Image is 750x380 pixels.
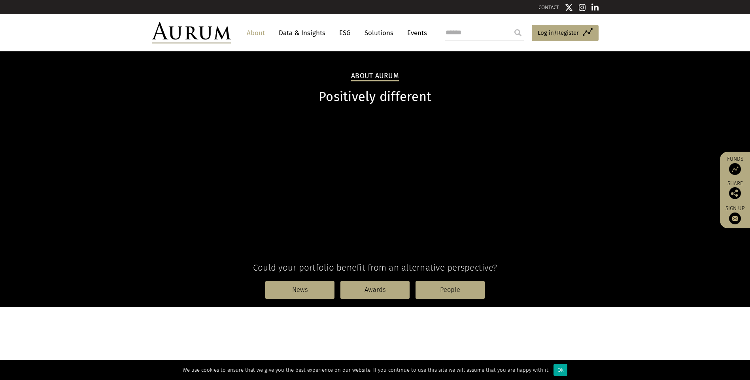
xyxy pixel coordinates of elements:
a: Solutions [361,26,397,40]
a: Data & Insights [275,26,329,40]
a: CONTACT [538,4,559,10]
img: Access Funds [729,163,741,175]
div: Ok [554,364,567,376]
a: Sign up [724,205,746,224]
input: Submit [510,25,526,41]
span: Log in/Register [538,28,579,38]
img: Share this post [729,187,741,199]
div: Share [724,181,746,199]
a: People [416,281,485,299]
img: Twitter icon [565,4,573,11]
h4: Could your portfolio benefit from an alternative perspective? [152,262,599,273]
a: Awards [340,281,410,299]
img: Linkedin icon [591,4,599,11]
a: Funds [724,156,746,175]
h2: About Aurum [351,72,399,81]
a: Events [403,26,427,40]
img: Aurum [152,22,231,43]
img: Instagram icon [579,4,586,11]
a: ESG [335,26,355,40]
a: News [265,281,334,299]
a: About [243,26,269,40]
h1: Positively different [152,89,599,105]
a: Log in/Register [532,25,599,41]
img: Sign up to our newsletter [729,213,741,224]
